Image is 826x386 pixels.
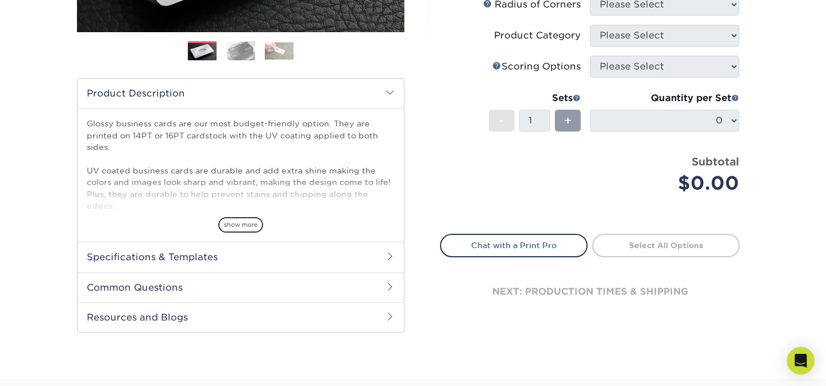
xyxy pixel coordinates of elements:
div: Product Category [494,29,581,43]
img: Business Cards 02 [226,41,255,61]
div: Scoring Options [492,60,581,74]
h2: Specifications & Templates [78,242,404,272]
h2: Product Description [78,79,404,108]
img: Business Cards 01 [188,37,217,66]
h2: Resources and Blogs [78,302,404,332]
strong: Subtotal [692,155,739,168]
div: Open Intercom Messenger [787,347,815,375]
div: $0.00 [599,169,739,197]
h2: Common Questions [78,272,404,302]
a: Select All Options [592,234,740,257]
iframe: Google Customer Reviews [3,351,98,382]
img: Business Cards 03 [265,42,294,60]
span: + [564,112,572,129]
span: - [499,112,504,129]
p: Glossy business cards are our most budget-friendly option. They are printed on 14PT or 16PT cards... [87,118,395,270]
div: Sets [489,91,581,105]
div: Quantity per Set [590,91,739,105]
a: Chat with a Print Pro [440,234,588,257]
span: show more [218,217,263,233]
div: next: production times & shipping [440,257,740,326]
